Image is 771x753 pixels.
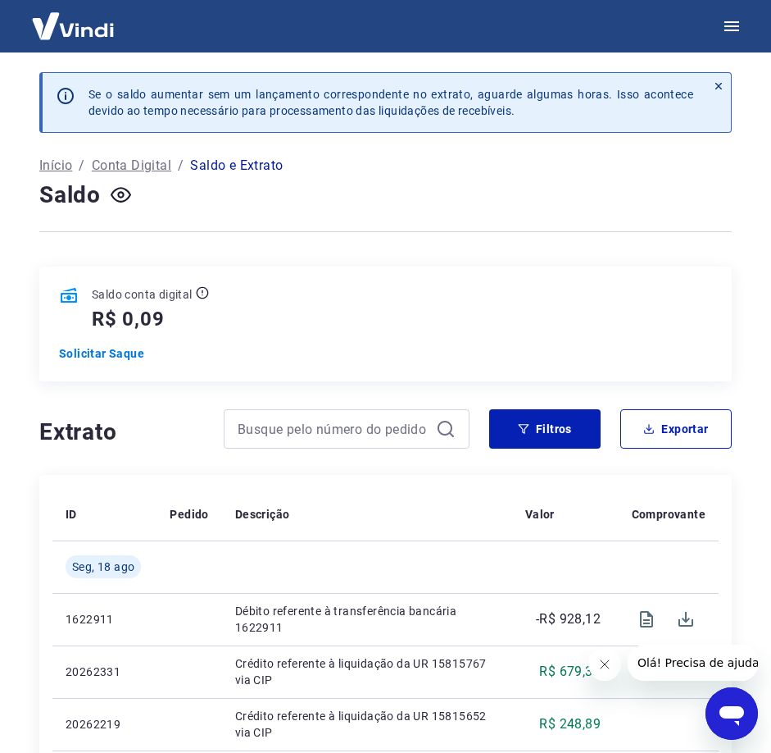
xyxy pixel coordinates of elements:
[525,506,555,523] p: Valor
[705,687,758,740] iframe: Botão para abrir a janela de mensagens
[539,714,601,734] p: R$ 248,89
[235,506,290,523] p: Descrição
[627,600,666,639] span: Visualizar
[92,156,171,176] a: Conta Digital
[66,611,143,627] p: 1622911
[178,156,184,176] p: /
[88,86,693,119] p: Se o saldo aumentar sem um lançamento correspondente no extrato, aguarde algumas horas. Isso acon...
[235,603,499,636] p: Débito referente à transferência bancária 1622911
[20,1,126,51] img: Vindi
[238,417,429,441] input: Busque pelo número do pedido
[235,708,499,741] p: Crédito referente à liquidação da UR 15815652 via CIP
[79,156,84,176] p: /
[39,179,101,212] h4: Saldo
[628,645,758,681] iframe: Mensagem da empresa
[92,286,193,303] p: Saldo conta digital
[489,409,601,449] button: Filtros
[59,345,209,362] a: Solicitar Saque
[72,559,134,575] span: Seg, 18 ago
[632,506,705,523] p: Comprovante
[190,156,283,176] p: Saldo e Extrato
[620,409,732,449] button: Exportar
[10,11,138,25] span: Olá! Precisa de ajuda?
[536,609,601,629] p: -R$ 928,12
[39,156,72,176] a: Início
[66,664,143,680] p: 20262331
[588,648,621,681] iframe: Fechar mensagem
[539,662,601,682] p: R$ 679,32
[666,600,705,639] span: Download
[170,506,208,523] p: Pedido
[235,655,499,688] p: Crédito referente à liquidação da UR 15815767 via CIP
[66,716,143,732] p: 20262219
[66,506,77,523] p: ID
[39,416,204,449] h4: Extrato
[92,306,165,332] h5: R$ 0,09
